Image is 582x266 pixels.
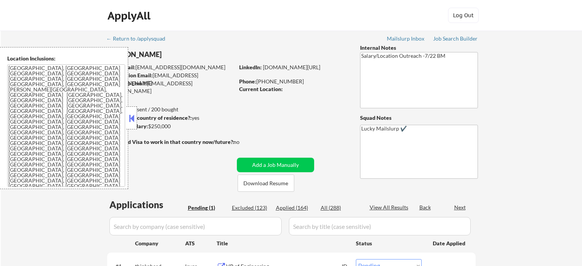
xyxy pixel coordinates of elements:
[387,36,425,43] a: Mailslurp Inbox
[217,240,349,247] div: Title
[107,50,264,59] div: [PERSON_NAME]
[433,240,466,247] div: Date Applied
[263,64,320,70] a: [DOMAIN_NAME][URL]
[232,204,270,212] div: Excluded (123)
[188,204,226,212] div: Pending (1)
[239,86,283,92] strong: Current Location:
[239,64,262,70] strong: LinkedIn:
[448,8,479,23] button: Log Out
[360,114,478,122] div: Squad Notes
[370,204,411,211] div: View All Results
[276,204,314,212] div: Applied (164)
[185,240,217,247] div: ATS
[107,139,235,145] strong: Will need Visa to work in that country now/future?:
[107,80,234,95] div: [EMAIL_ADDRESS][DOMAIN_NAME]
[7,55,125,62] div: Location Inclusions:
[107,114,232,122] div: yes
[107,106,234,113] div: 163 sent / 200 bought
[433,36,478,43] a: Job Search Builder
[356,236,422,250] div: Status
[239,78,256,85] strong: Phone:
[135,240,185,247] div: Company
[387,36,425,41] div: Mailslurp Inbox
[106,36,173,41] div: ← Return to /applysquad
[108,64,234,71] div: [EMAIL_ADDRESS][DOMAIN_NAME]
[107,114,192,121] strong: Can work in country of residence?:
[419,204,432,211] div: Back
[106,36,173,43] a: ← Return to /applysquad
[108,9,153,22] div: ApplyAll
[454,204,466,211] div: Next
[108,72,234,86] div: [EMAIL_ADDRESS][DOMAIN_NAME]
[109,200,185,209] div: Applications
[433,36,478,41] div: Job Search Builder
[233,138,255,146] div: no
[360,44,478,52] div: Internal Notes
[239,78,347,85] div: [PHONE_NUMBER]
[107,122,234,130] div: $250,000
[109,217,282,235] input: Search by company (case sensitive)
[238,175,294,192] button: Download Resume
[289,217,471,235] input: Search by title (case sensitive)
[321,204,359,212] div: All (288)
[237,158,314,172] button: Add a Job Manually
